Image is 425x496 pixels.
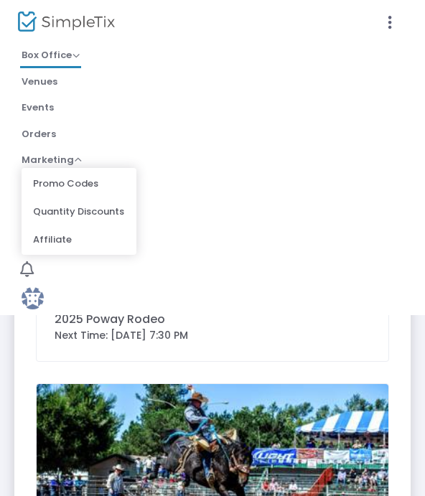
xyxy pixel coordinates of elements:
span: Venues [22,75,57,89]
a: Venues [20,71,59,95]
a: Reports [20,176,70,200]
a: Box Office [20,45,81,68]
div: Next Time: [DATE] 7:30 PM [55,328,370,343]
li: Affiliate [22,225,136,253]
div: 2025 Poway Rodeo [55,311,370,328]
span: Orders [22,127,56,141]
a: Help [20,228,53,252]
span: Marketing [22,153,82,167]
a: Settings [20,202,65,225]
a: MarketingPromo CodesQuantity DiscountsAffiliate [20,149,83,173]
span: Box Office [22,48,80,62]
span: Events [22,100,54,115]
a: Events [20,97,55,121]
li: Promo Codes [22,169,136,197]
li: Quantity Discounts [22,197,136,225]
a: Orders [20,123,57,147]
